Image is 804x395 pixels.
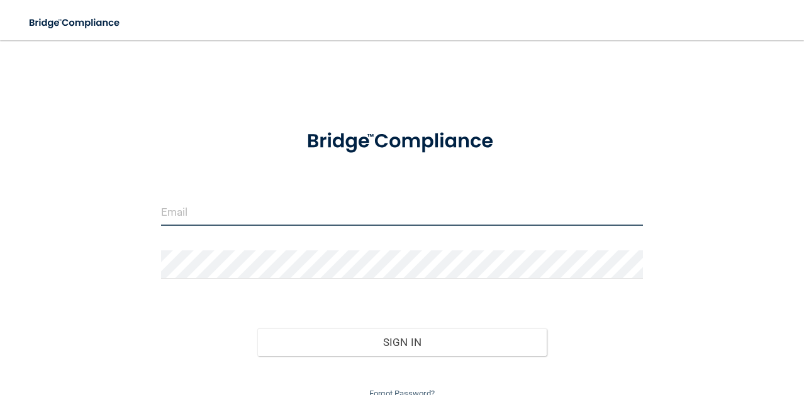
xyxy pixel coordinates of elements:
button: Sign In [257,328,547,356]
img: bridge_compliance_login_screen.278c3ca4.svg [19,10,131,36]
input: Email [161,197,644,226]
img: bridge_compliance_login_screen.278c3ca4.svg [286,116,518,167]
iframe: Drift Widget Chat Controller [586,306,789,356]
